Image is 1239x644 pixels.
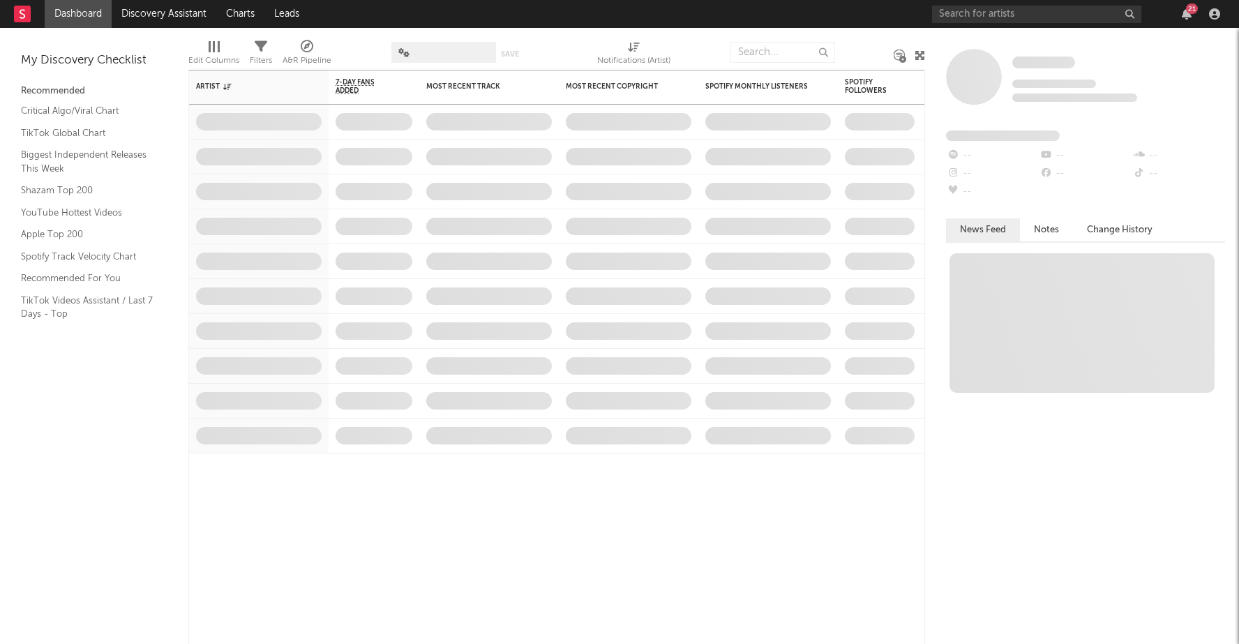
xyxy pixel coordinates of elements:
a: Biggest Independent Releases This Week [21,147,153,176]
div: -- [1132,147,1225,165]
span: 7-Day Fans Added [336,78,391,95]
input: Search for artists [932,6,1141,23]
div: -- [946,165,1039,183]
div: Notifications (Artist) [597,35,670,75]
a: TikTok Videos Assistant / Last 7 Days - Top [21,293,153,322]
a: Recommended For You [21,271,153,286]
div: Edit Columns [188,52,239,69]
div: A&R Pipeline [283,35,331,75]
input: Search... [730,42,835,63]
span: Fans Added by Platform [946,130,1060,141]
span: Some Artist [1012,57,1075,68]
button: Notes [1020,218,1073,241]
button: Save [501,50,519,58]
div: Recommended [21,83,167,100]
div: -- [1039,147,1132,165]
button: News Feed [946,218,1020,241]
a: Some Artist [1012,56,1075,70]
div: Most Recent Track [426,82,531,91]
div: A&R Pipeline [283,52,331,69]
div: Spotify Monthly Listeners [705,82,810,91]
a: TikTok Global Chart [21,126,153,141]
div: Most Recent Copyright [566,82,670,91]
div: -- [1039,165,1132,183]
div: -- [1132,165,1225,183]
button: Change History [1073,218,1166,241]
a: Spotify Track Velocity Chart [21,249,153,264]
div: Artist [196,82,301,91]
button: 21 [1182,8,1192,20]
div: My Discovery Checklist [21,52,167,69]
div: Spotify Followers [845,78,894,95]
div: Filters [250,35,272,75]
div: Filters [250,52,272,69]
div: Edit Columns [188,35,239,75]
div: -- [946,183,1039,201]
a: Shazam Top 200 [21,183,153,198]
div: 21 [1186,3,1198,14]
a: YouTube Hottest Videos [21,205,153,220]
span: 0 fans last week [1012,93,1137,102]
a: Apple Top 200 [21,227,153,242]
div: -- [946,147,1039,165]
span: Tracking Since: [DATE] [1012,80,1096,88]
div: Notifications (Artist) [597,52,670,69]
a: Critical Algo/Viral Chart [21,103,153,119]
